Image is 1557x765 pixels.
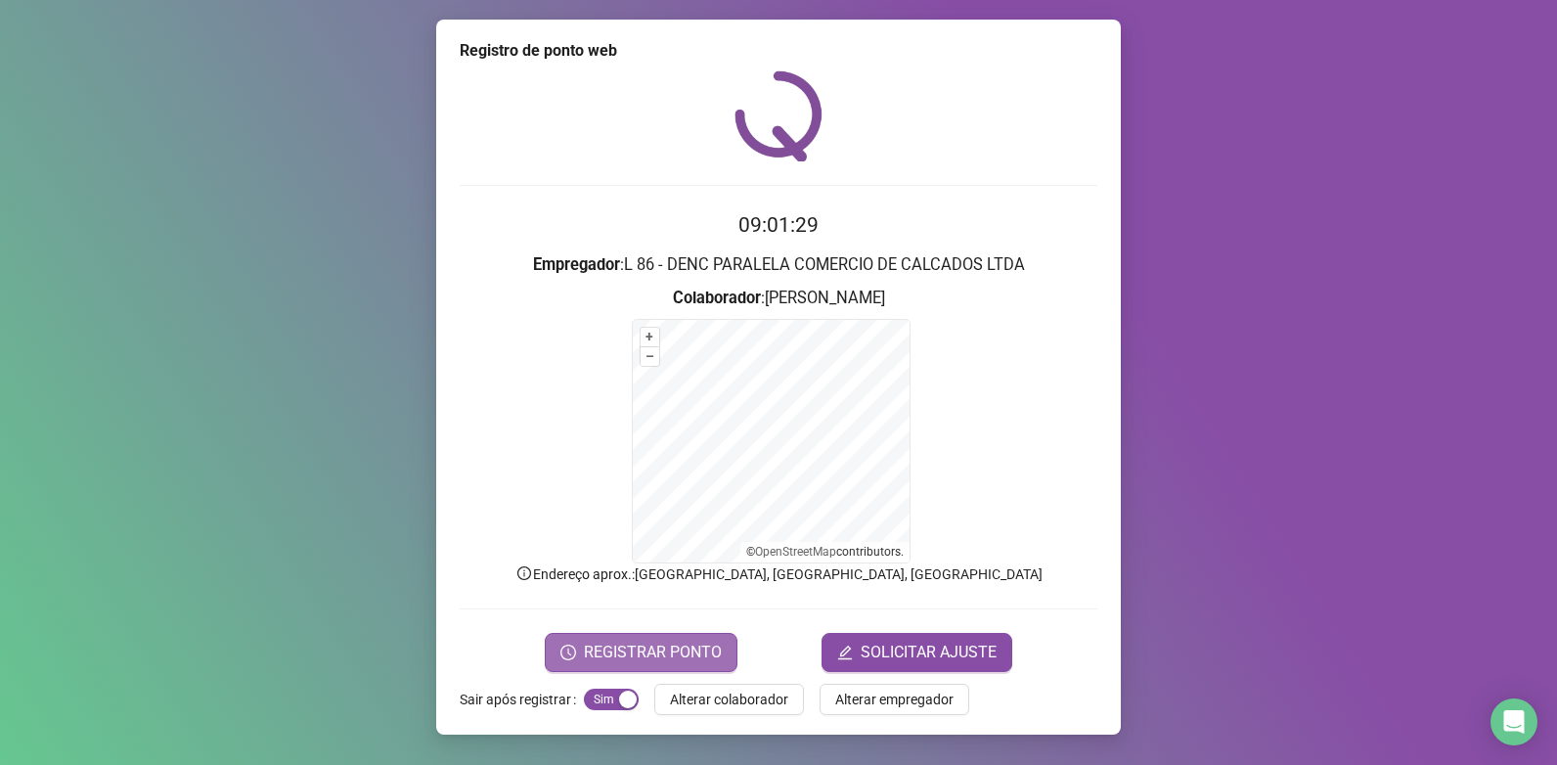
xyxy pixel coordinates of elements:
h3: : L 86 - DENC PARALELA COMERCIO DE CALCADOS LTDA [460,252,1097,278]
button: REGISTRAR PONTO [545,633,737,672]
strong: Colaborador [673,289,761,307]
button: Alterar colaborador [654,684,804,715]
li: © contributors. [746,545,904,559]
img: QRPoint [734,70,823,161]
time: 09:01:29 [738,213,819,237]
label: Sair após registrar [460,684,584,715]
span: edit [837,645,853,660]
strong: Empregador [533,255,620,274]
span: info-circle [515,564,533,582]
div: Registro de ponto web [460,39,1097,63]
h3: : [PERSON_NAME] [460,286,1097,311]
a: OpenStreetMap [755,545,836,559]
span: Alterar colaborador [670,689,788,710]
button: Alterar empregador [820,684,969,715]
span: clock-circle [560,645,576,660]
span: SOLICITAR AJUSTE [861,641,997,664]
span: Alterar empregador [835,689,954,710]
button: – [641,347,659,366]
span: REGISTRAR PONTO [584,641,722,664]
button: editSOLICITAR AJUSTE [822,633,1012,672]
div: Open Intercom Messenger [1490,698,1537,745]
button: + [641,328,659,346]
p: Endereço aprox. : [GEOGRAPHIC_DATA], [GEOGRAPHIC_DATA], [GEOGRAPHIC_DATA] [460,563,1097,585]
